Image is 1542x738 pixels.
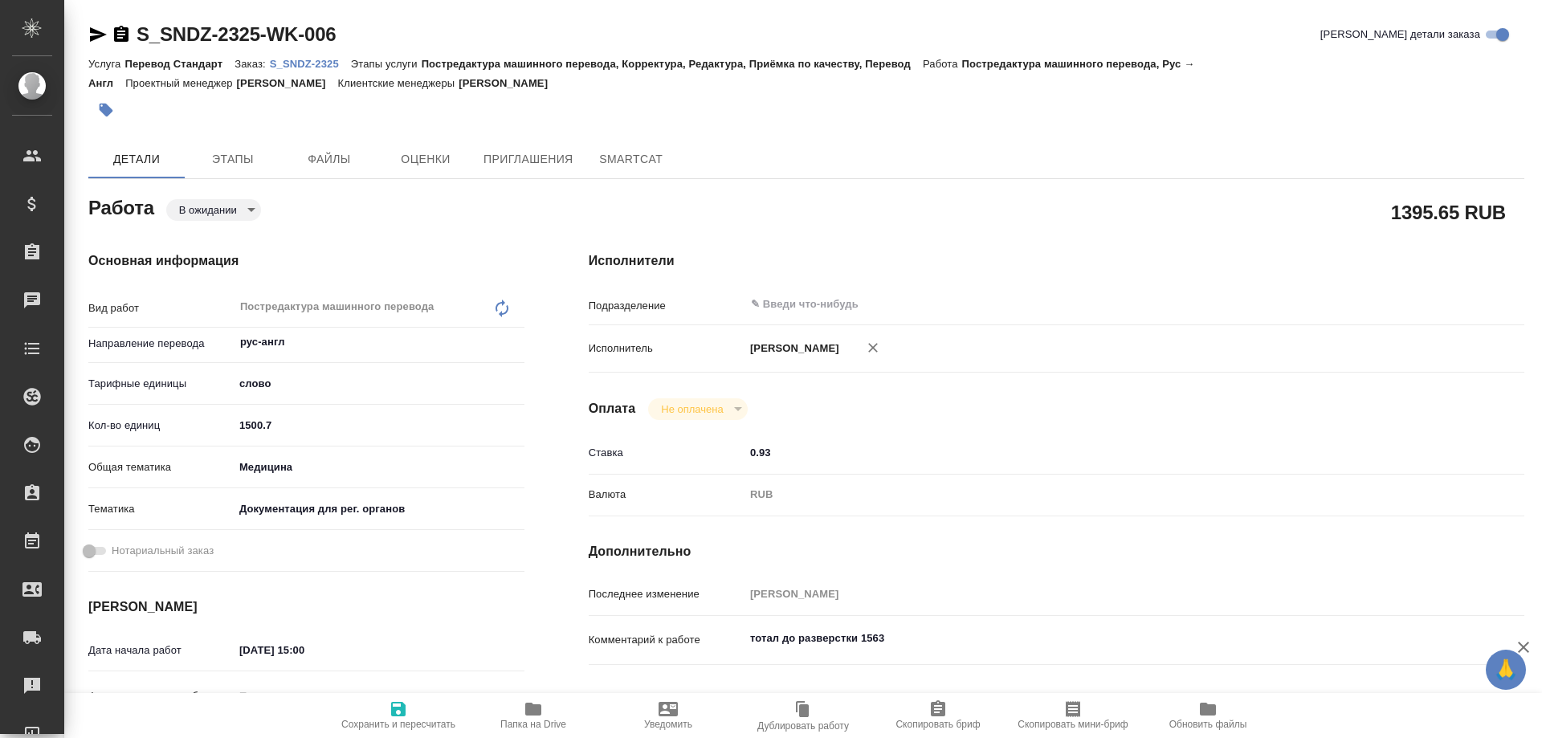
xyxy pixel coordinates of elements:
button: Скопировать ссылку [112,25,131,44]
input: Пустое поле [744,582,1446,605]
p: Направление перевода [88,336,234,352]
button: Удалить исполнителя [855,330,891,365]
span: Оценки [387,149,464,169]
input: ✎ Введи что-нибудь [749,295,1388,314]
p: Проектный менеджер [125,77,236,89]
div: Медицина [234,454,524,481]
span: Приглашения [483,149,573,169]
h2: 1395.65 RUB [1391,198,1506,226]
input: ✎ Введи что-нибудь [744,441,1446,464]
button: Скопировать мини-бриф [1006,693,1140,738]
p: S_SNDZ-2325 [270,58,351,70]
p: [PERSON_NAME] [744,340,839,357]
button: Уведомить [601,693,736,738]
button: Скопировать ссылку для ЯМессенджера [88,25,108,44]
button: Папка на Drive [466,693,601,738]
span: Обновить файлы [1169,719,1247,730]
a: S_SNDZ-2325-WK-006 [137,23,336,45]
textarea: /Clients/Sandoz/Orders/S_SNDZ-2325/Translated/S_SNDZ-2325-WK-006 [744,687,1446,714]
p: Комментарий к работе [589,632,744,648]
button: Дублировать работу [736,693,871,738]
span: Дублировать работу [757,720,849,732]
p: Этапы услуги [351,58,422,70]
p: Перевод Стандарт [124,58,235,70]
div: В ожидании [648,398,747,420]
p: Валюта [589,487,744,503]
button: Open [516,340,519,344]
input: ✎ Введи что-нибудь [234,638,374,662]
div: RUB [744,481,1446,508]
span: SmartCat [593,149,670,169]
span: Скопировать мини-бриф [1018,719,1128,730]
div: В ожидании [166,199,261,221]
h4: [PERSON_NAME] [88,597,524,617]
p: Дата начала работ [88,642,234,658]
p: Клиентские менеджеры [338,77,459,89]
h2: Работа [88,192,154,221]
p: [PERSON_NAME] [459,77,560,89]
span: Нотариальный заказ [112,543,214,559]
textarea: тотал до разверстки 1563 [744,625,1446,652]
p: Кол-во единиц [88,418,234,434]
div: Документация для рег. органов [234,495,524,523]
h4: Дополнительно [589,542,1524,561]
span: 🙏 [1492,653,1520,687]
p: Исполнитель [589,340,744,357]
p: Постредактура машинного перевода, Корректура, Редактура, Приёмка по качеству, Перевод [422,58,923,70]
p: Заказ: [235,58,269,70]
p: Последнее изменение [589,586,744,602]
button: Обновить файлы [1140,693,1275,738]
button: Open [1438,303,1441,306]
button: 🙏 [1486,650,1526,690]
p: Услуга [88,58,124,70]
span: Этапы [194,149,271,169]
span: [PERSON_NAME] детали заказа [1320,27,1480,43]
button: Сохранить и пересчитать [331,693,466,738]
p: Факт. дата начала работ [88,688,234,704]
p: Общая тематика [88,459,234,475]
p: Подразделение [589,298,744,314]
p: Работа [923,58,962,70]
button: Скопировать бриф [871,693,1006,738]
input: ✎ Введи что-нибудь [234,414,524,437]
p: Ставка [589,445,744,461]
button: Не оплачена [656,402,728,416]
p: [PERSON_NAME] [237,77,338,89]
h4: Оплата [589,399,636,418]
p: Тематика [88,501,234,517]
h4: Основная информация [88,251,524,271]
p: Вид работ [88,300,234,316]
span: Скопировать бриф [895,719,980,730]
span: Уведомить [644,719,692,730]
span: Файлы [291,149,368,169]
p: Тарифные единицы [88,376,234,392]
h4: Исполнители [589,251,1524,271]
a: S_SNDZ-2325 [270,56,351,70]
input: Пустое поле [234,684,374,707]
button: Добавить тэг [88,92,124,128]
span: Детали [98,149,175,169]
button: В ожидании [174,203,242,217]
div: слово [234,370,524,398]
span: Сохранить и пересчитать [341,719,455,730]
span: Папка на Drive [500,719,566,730]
